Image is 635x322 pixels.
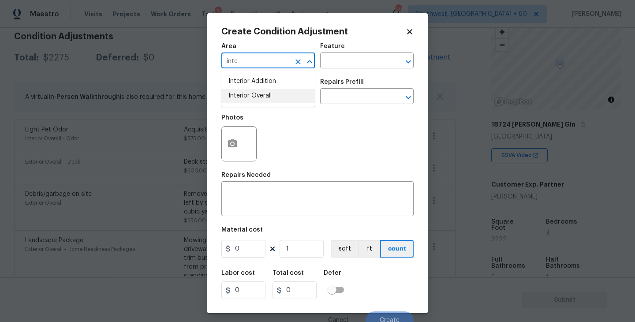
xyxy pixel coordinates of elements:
button: count [380,240,414,258]
h2: Create Condition Adjustment [221,27,406,36]
h5: Defer [324,270,341,276]
button: Open [402,56,415,68]
button: ft [358,240,380,258]
h5: Total cost [273,270,304,276]
button: sqft [331,240,358,258]
button: Close [303,56,316,68]
h5: Material cost [221,227,263,233]
li: Interior Overall [221,89,315,103]
li: Interior Addition [221,74,315,89]
h5: Feature [320,43,345,49]
h5: Area [221,43,236,49]
h5: Photos [221,115,243,121]
h5: Repairs Prefill [320,79,364,85]
button: Open [402,91,415,104]
button: Clear [292,56,304,68]
h5: Repairs Needed [221,172,271,178]
h5: Labor cost [221,270,255,276]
